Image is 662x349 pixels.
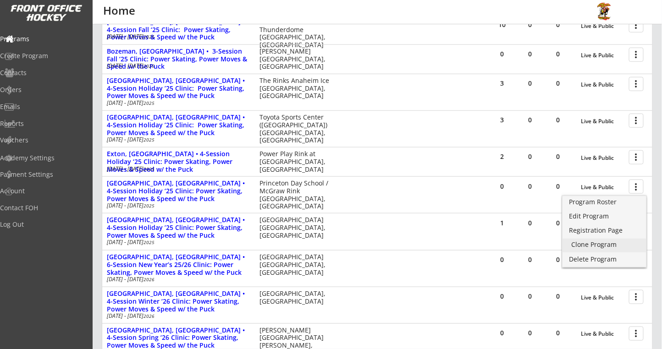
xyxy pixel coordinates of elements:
button: more_vert [629,290,644,304]
div: [PERSON_NAME][GEOGRAPHIC_DATA], [GEOGRAPHIC_DATA] [259,48,331,71]
div: 1 [488,220,516,226]
button: more_vert [629,77,644,91]
div: 10 [488,22,516,28]
div: 0 [544,256,572,263]
em: 2025 [143,136,154,143]
div: Clone Program [572,241,637,248]
div: [GEOGRAPHIC_DATA] [GEOGRAPHIC_DATA], [GEOGRAPHIC_DATA] [259,253,331,276]
div: Delete Program [569,256,640,262]
div: 0 [488,256,516,263]
em: 2025 [143,100,154,106]
div: 0 [544,183,572,190]
div: 0 [516,51,544,57]
div: 0 [544,80,572,87]
em: 2025 [143,33,154,40]
div: 0 [488,293,516,300]
div: 0 [544,22,572,28]
a: Program Roster [563,196,646,210]
button: more_vert [629,48,644,62]
div: [GEOGRAPHIC_DATA], [GEOGRAPHIC_DATA] • 6-Session New Year’s 25/26 Clinic: Power Skating, Power Mo... [107,253,250,276]
div: [DATE] - [DATE] [107,100,247,106]
div: [GEOGRAPHIC_DATA], [GEOGRAPHIC_DATA] • 4-Session Holiday ’25 Clinic: Power Skating, Power Moves &... [107,216,250,239]
div: [DATE] - [DATE] [107,63,247,69]
div: The Rinks Anaheim Ice [GEOGRAPHIC_DATA], [GEOGRAPHIC_DATA] [259,77,331,100]
div: 0 [516,80,544,87]
div: Live & Public [581,155,624,161]
div: 0 [516,293,544,300]
button: more_vert [629,327,644,341]
button: more_vert [629,150,644,164]
div: Edit Program [569,213,640,219]
div: Toyota Sports Center ([GEOGRAPHIC_DATA]) [GEOGRAPHIC_DATA], [GEOGRAPHIC_DATA] [259,114,331,144]
div: 3 [488,117,516,123]
div: 0 [516,183,544,190]
div: [GEOGRAPHIC_DATA], [GEOGRAPHIC_DATA] • 4-Session Holiday ’25 Clinic: Power Skating, Power Moves &... [107,114,250,136]
div: Live & Public [581,331,624,338]
div: [GEOGRAPHIC_DATA], [GEOGRAPHIC_DATA] [259,290,331,305]
div: [DATE] - [DATE] [107,240,247,245]
div: 0 [544,117,572,123]
div: 0 [544,220,572,226]
button: more_vert [629,18,644,33]
div: Princeton Day School / McGraw Rink [GEOGRAPHIC_DATA], [GEOGRAPHIC_DATA] [259,180,331,210]
div: [DATE] - [DATE] [107,313,247,319]
div: 0 [544,330,572,337]
div: 2 [488,153,516,160]
em: 2025 [143,166,154,172]
div: [GEOGRAPHIC_DATA], [GEOGRAPHIC_DATA] • 4-Session Holiday ’25 Clinic: Power Skating, Power Moves &... [107,77,250,100]
div: 3 [488,80,516,87]
div: Live & Public [581,52,624,59]
div: [GEOGRAPHIC_DATA] [GEOGRAPHIC_DATA], [GEOGRAPHIC_DATA] [259,216,331,239]
div: 0 [516,220,544,226]
div: [DATE] - [DATE] [107,166,247,172]
div: 0 [544,293,572,300]
button: more_vert [629,180,644,194]
div: Live & Public [581,184,624,191]
div: 0 [488,183,516,190]
div: [GEOGRAPHIC_DATA], [GEOGRAPHIC_DATA] • 4-Session Winter ‘26 Clinic: Power Skating, Power Moves & ... [107,290,250,313]
div: Live & Public [581,82,624,88]
div: Bozeman, [GEOGRAPHIC_DATA] • 3-Session Fall ‘25 Clinic: Power Skating, Power Moves & Speed w/ the... [107,48,250,71]
a: Registration Page [563,224,646,238]
em: 2025 [143,202,154,209]
div: 0 [516,256,544,263]
div: [DATE] - [DATE] [107,137,247,142]
div: 0 [488,330,516,337]
div: 0 [516,153,544,160]
div: Live & Public [581,118,624,125]
div: 0 [516,330,544,337]
div: [DATE] - [DATE] [107,277,247,282]
div: Power Play Rink at [GEOGRAPHIC_DATA], [GEOGRAPHIC_DATA] [259,150,331,173]
div: Live & Public [581,294,624,301]
div: 0 [516,117,544,123]
div: 0 [488,51,516,57]
a: Edit Program [563,210,646,224]
div: Exton, [GEOGRAPHIC_DATA] • 4-Session Holiday ‘25 Clinic: Power Skating, Power Moves & Speed w/ th... [107,150,250,173]
div: Live & Public [581,23,624,29]
div: [GEOGRAPHIC_DATA], [GEOGRAPHIC_DATA] • 4-Session Holiday ‘25 Clinic: Power Skating, Power Moves &... [107,180,250,202]
div: [DATE] - [DATE] [107,34,247,39]
div: Rushmore Thunderdome [GEOGRAPHIC_DATA], [GEOGRAPHIC_DATA] [259,18,331,49]
div: 0 [544,51,572,57]
div: 0 [516,22,544,28]
button: more_vert [629,114,644,128]
em: 2025 [143,239,154,245]
em: 2025 [143,63,154,69]
div: 0 [544,153,572,160]
div: Program Roster [569,199,640,205]
div: [DATE] - [DATE] [107,203,247,208]
em: 2026 [143,313,154,319]
em: 2026 [143,276,154,283]
div: Registration Page [569,227,640,234]
div: [GEOGRAPHIC_DATA], [GEOGRAPHIC_DATA] • 4-Session Fall ‘25 Clinic: Power Skating, Power Moves & Sp... [107,18,250,41]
